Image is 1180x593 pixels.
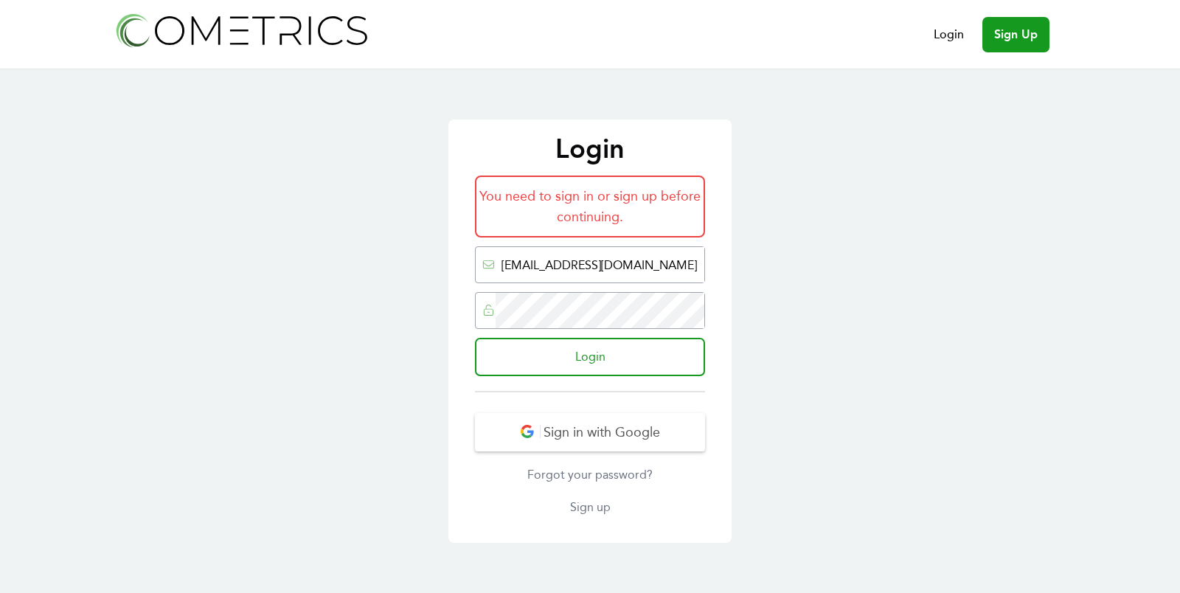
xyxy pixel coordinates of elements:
[934,26,964,44] a: Login
[982,17,1049,52] a: Sign Up
[475,466,705,484] a: Forgot your password?
[463,134,717,164] p: Login
[475,499,705,516] a: Sign up
[496,247,704,282] input: Email
[112,9,370,51] img: Cometrics logo
[475,338,705,376] input: Login
[475,176,705,237] div: You need to sign in or sign up before continuing.
[475,413,705,451] button: Sign in with Google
